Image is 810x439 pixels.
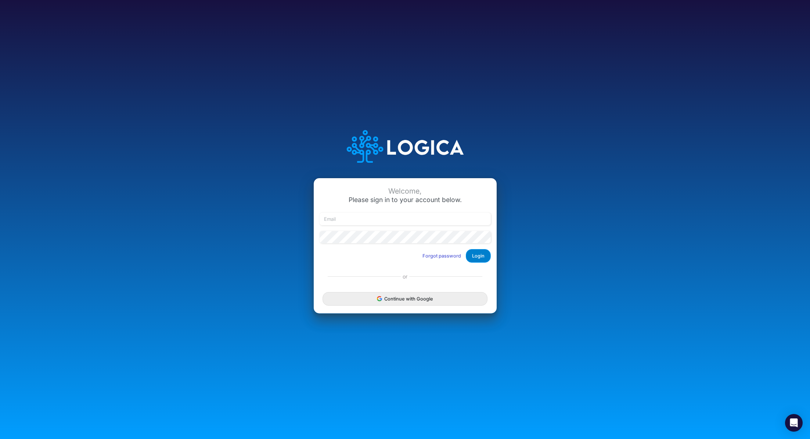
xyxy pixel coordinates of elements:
button: Login [466,249,491,263]
div: Welcome, [320,187,491,195]
div: Open Intercom Messenger [785,414,803,432]
input: Email [320,213,491,225]
button: Continue with Google [323,292,487,306]
button: Forgot password [418,250,466,262]
span: Please sign in to your account below. [349,196,462,204]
